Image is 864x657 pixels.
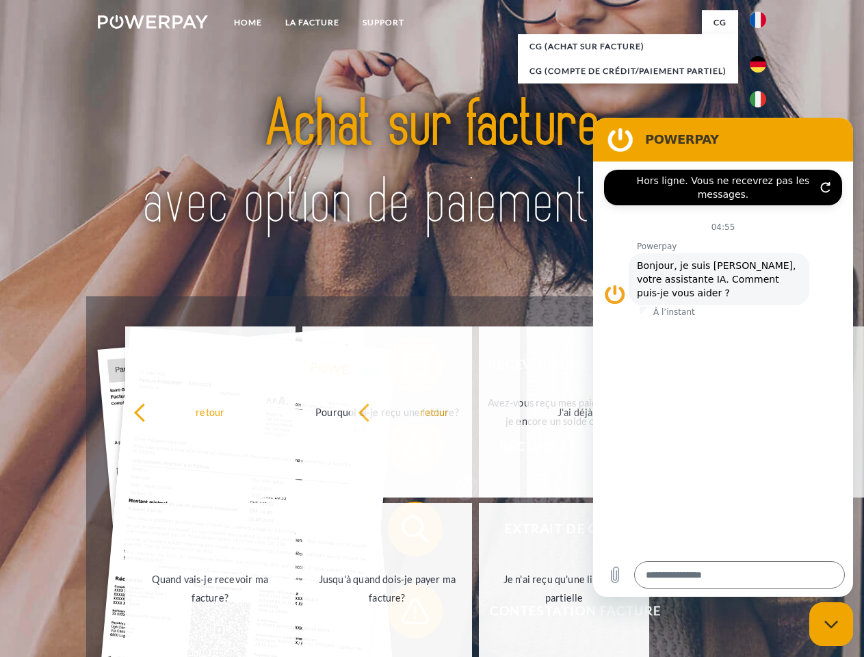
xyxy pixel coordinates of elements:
[809,602,853,646] iframe: Bouton de lancement de la fenêtre de messagerie, conversation en cours
[750,56,766,73] img: de
[702,10,738,35] a: CG
[351,10,416,35] a: Support
[535,402,689,421] div: J'ai déjà payé ma facture
[133,402,287,421] div: retour
[133,570,287,607] div: Quand vais-je recevoir ma facture?
[311,402,464,421] div: Pourquoi ai-je reçu une facture?
[222,10,274,35] a: Home
[98,15,208,29] img: logo-powerpay-white.svg
[518,59,738,83] a: CG (Compte de crédit/paiement partiel)
[311,570,464,607] div: Jusqu'à quand dois-je payer ma facture?
[518,34,738,59] a: CG (achat sur facture)
[593,118,853,597] iframe: Fenêtre de messagerie
[487,570,641,607] div: Je n'ai reçu qu'une livraison partielle
[358,402,512,421] div: retour
[750,12,766,28] img: fr
[274,10,351,35] a: LA FACTURE
[131,66,733,262] img: title-powerpay_fr.svg
[750,91,766,107] img: it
